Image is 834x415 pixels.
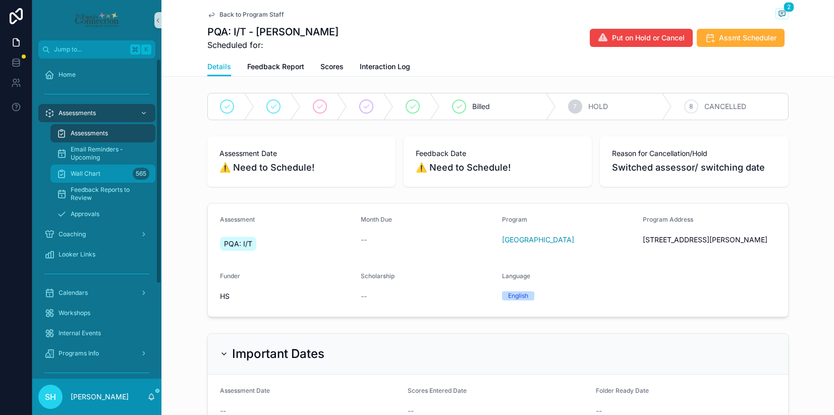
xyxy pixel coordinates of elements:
[59,289,88,297] span: Calendars
[50,205,155,223] a: Approvals
[38,40,155,59] button: Jump to...K
[612,161,776,175] span: Switched assessor/ switching date
[59,109,96,117] span: Assessments
[50,144,155,163] a: Email Reminders - Upcoming
[643,235,776,245] span: [STREET_ADDRESS][PERSON_NAME]
[38,304,155,322] a: Workshops
[71,210,99,218] span: Approvals
[71,186,145,202] span: Feedback Reports to Review
[360,58,410,78] a: Interaction Log
[704,101,746,112] span: CANCELLED
[416,161,580,175] span: ⚠️ Need to Schedule!
[502,272,530,280] span: Language
[219,161,383,175] span: ⚠️ Need to Schedule!
[502,216,527,223] span: Program
[361,235,367,245] span: --
[220,272,240,280] span: Funder
[71,170,100,178] span: Wall Chart
[784,2,794,12] span: 2
[361,272,395,280] span: Scholarship
[643,216,693,223] span: Program Address
[207,25,339,39] h1: PQA: I/T - [PERSON_NAME]
[50,124,155,142] a: Assessments
[416,148,580,159] span: Feedback Date
[59,230,86,238] span: Coaching
[59,71,76,79] span: Home
[38,225,155,243] a: Coaching
[775,8,789,21] button: 2
[45,391,56,403] span: SH
[142,45,150,54] span: K
[612,148,776,159] span: Reason for Cancellation/Hold
[38,324,155,342] a: Internal Events
[502,235,574,245] a: [GEOGRAPHIC_DATA]
[71,392,129,402] p: [PERSON_NAME]
[71,145,145,162] span: Email Reminders - Upcoming
[71,129,108,137] span: Assessments
[59,329,101,337] span: Internal Events
[320,62,344,72] span: Scores
[207,39,339,51] span: Scheduled for:
[220,387,270,394] span: Assessment Date
[361,291,367,301] span: --
[612,33,685,43] span: Put on Hold or Cancel
[207,11,284,19] a: Back to Program Staff
[472,101,490,112] span: Billed
[50,185,155,203] a: Feedback Reports to Review
[361,216,392,223] span: Month Due
[360,62,410,72] span: Interaction Log
[59,349,99,357] span: Programs Info
[220,216,255,223] span: Assessment
[320,58,344,78] a: Scores
[408,387,467,394] span: Scores Entered Date
[596,387,649,394] span: Folder Ready Date
[220,291,353,301] span: HS
[38,245,155,264] a: Looker Links
[219,148,383,159] span: Assessment Date
[54,45,126,54] span: Jump to...
[689,102,693,111] span: 8
[590,29,693,47] button: Put on Hold or Cancel
[38,284,155,302] a: Calendars
[697,29,785,47] button: Assmt Scheduler
[32,59,161,379] div: scrollable content
[38,344,155,362] a: Programs Info
[224,239,252,249] span: PQA: I/T
[50,165,155,183] a: Wall Chart565
[232,346,324,362] h2: Important Dates
[74,12,119,28] img: App logo
[247,62,304,72] span: Feedback Report
[133,168,149,180] div: 565
[508,291,528,300] div: English
[59,250,95,258] span: Looker Links
[38,66,155,84] a: Home
[207,62,231,72] span: Details
[38,104,155,122] a: Assessments
[719,33,776,43] span: Assmt Scheduler
[219,11,284,19] span: Back to Program Staff
[207,58,231,77] a: Details
[59,309,90,317] span: Workshops
[247,58,304,78] a: Feedback Report
[573,102,577,111] span: 7
[588,101,608,112] span: HOLD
